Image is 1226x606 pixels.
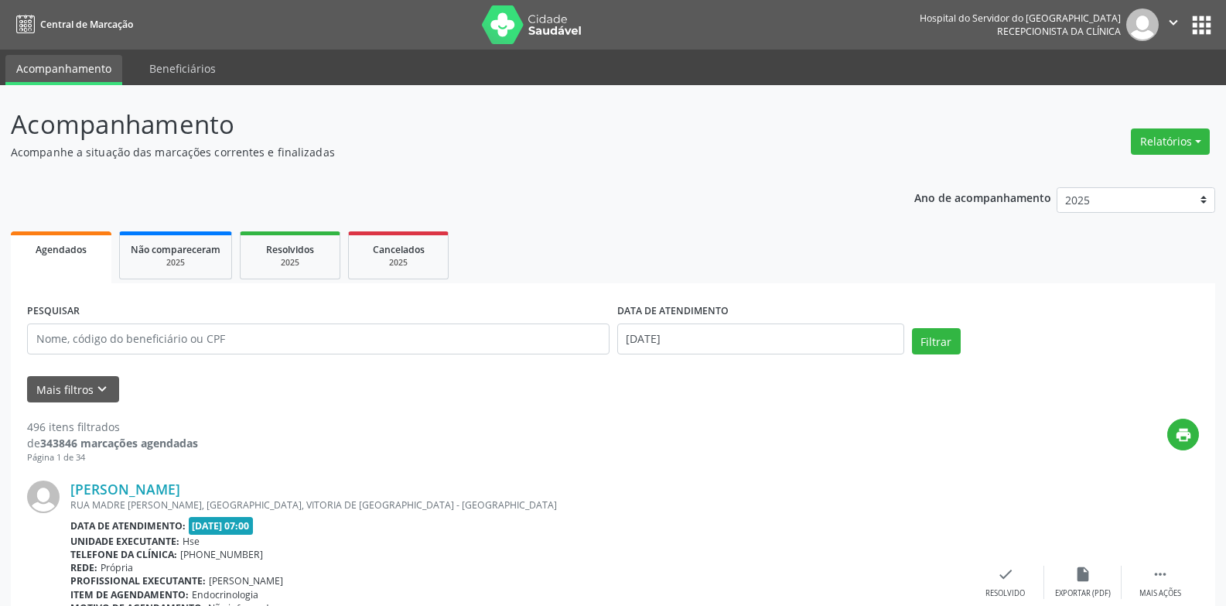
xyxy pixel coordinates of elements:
[617,324,904,354] input: Selecione um intervalo
[920,12,1121,25] div: Hospital do Servidor do [GEOGRAPHIC_DATA]
[997,566,1014,583] i: check
[183,535,200,548] span: Hse
[11,12,133,37] a: Central de Marcação
[27,481,60,513] img: img
[997,25,1121,38] span: Recepcionista da clínica
[1131,128,1210,155] button: Relatórios
[27,451,198,464] div: Página 1 de 34
[189,517,254,535] span: [DATE] 07:00
[40,436,198,450] strong: 343846 marcações agendadas
[11,144,854,160] p: Acompanhe a situação das marcações correntes e finalizadas
[11,105,854,144] p: Acompanhamento
[1159,9,1188,41] button: 
[138,55,227,82] a: Beneficiários
[70,535,179,548] b: Unidade executante:
[36,243,87,256] span: Agendados
[266,243,314,256] span: Resolvidos
[1139,588,1181,599] div: Mais ações
[40,18,133,31] span: Central de Marcação
[5,55,122,85] a: Acompanhamento
[70,498,967,512] div: RUA MADRE [PERSON_NAME], [GEOGRAPHIC_DATA], VITORIA DE [GEOGRAPHIC_DATA] - [GEOGRAPHIC_DATA]
[180,548,263,561] span: [PHONE_NUMBER]
[1175,426,1192,443] i: print
[360,257,437,269] div: 2025
[94,381,111,398] i: keyboard_arrow_down
[1152,566,1169,583] i: 
[1126,9,1159,41] img: img
[27,300,80,324] label: PESQUISAR
[70,519,186,532] b: Data de atendimento:
[914,187,1051,207] p: Ano de acompanhamento
[70,561,97,574] b: Rede:
[209,574,283,587] span: [PERSON_NAME]
[70,548,177,561] b: Telefone da clínica:
[1167,419,1199,450] button: print
[101,561,133,574] span: Própria
[131,257,220,269] div: 2025
[192,588,258,601] span: Endocrinologia
[27,419,198,435] div: 496 itens filtrados
[1055,588,1111,599] div: Exportar (PDF)
[985,588,1025,599] div: Resolvido
[617,300,729,324] label: DATA DE ATENDIMENTO
[251,257,329,269] div: 2025
[27,435,198,451] div: de
[70,588,189,601] b: Item de agendamento:
[1188,12,1215,39] button: apps
[27,324,610,354] input: Nome, código do beneficiário ou CPF
[1165,14,1182,31] i: 
[373,243,425,256] span: Cancelados
[70,481,180,498] a: [PERSON_NAME]
[27,376,119,403] button: Mais filtroskeyboard_arrow_down
[70,574,206,587] b: Profissional executante:
[131,243,220,256] span: Não compareceram
[912,328,961,354] button: Filtrar
[1074,566,1091,583] i: insert_drive_file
